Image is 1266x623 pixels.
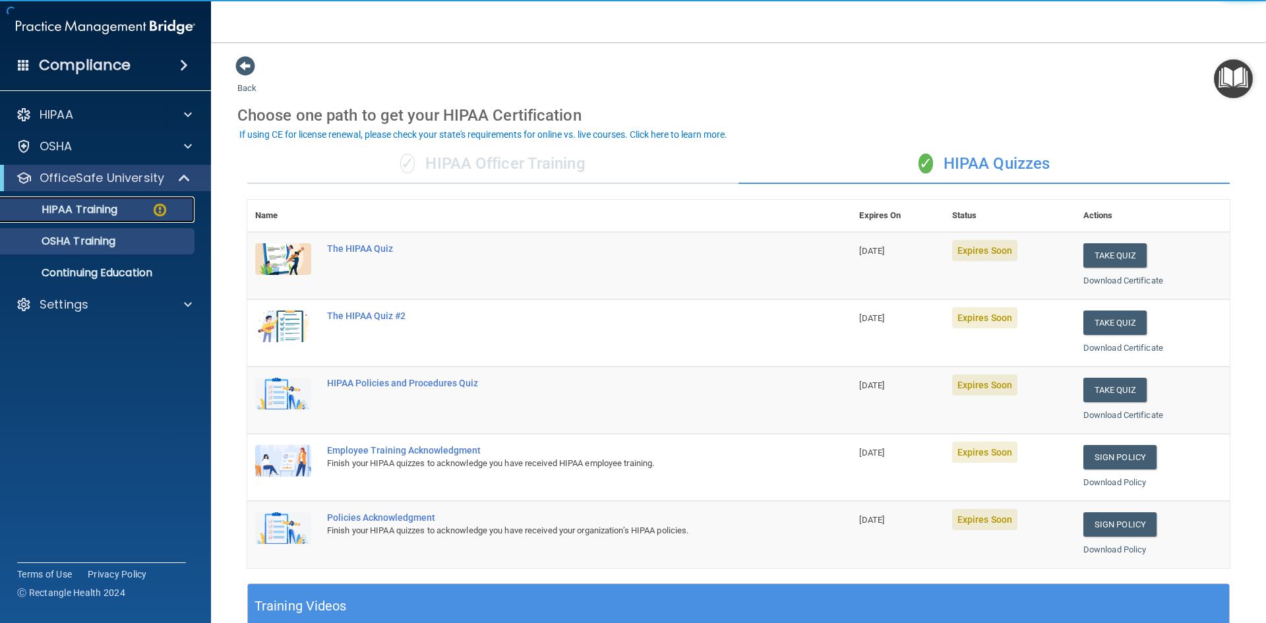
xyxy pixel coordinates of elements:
[1083,445,1157,469] a: Sign Policy
[9,266,189,280] p: Continuing Education
[9,235,115,248] p: OSHA Training
[1083,243,1147,268] button: Take Quiz
[1083,378,1147,402] button: Take Quiz
[237,128,729,141] button: If using CE for license renewal, please check your state's requirements for online vs. live cours...
[952,240,1017,261] span: Expires Soon
[16,107,192,123] a: HIPAA
[152,202,168,218] img: warning-circle.0cc9ac19.png
[859,515,884,525] span: [DATE]
[40,297,88,312] p: Settings
[859,380,884,390] span: [DATE]
[16,138,192,154] a: OSHA
[1083,477,1147,487] a: Download Policy
[16,297,192,312] a: Settings
[237,67,256,93] a: Back
[327,456,785,471] div: Finish your HIPAA quizzes to acknowledge you have received HIPAA employee training.
[327,512,785,523] div: Policies Acknowledgment
[952,509,1017,530] span: Expires Soon
[327,445,785,456] div: Employee Training Acknowledgment
[1083,512,1157,537] a: Sign Policy
[88,568,147,581] a: Privacy Policy
[1083,276,1163,285] a: Download Certificate
[327,378,785,388] div: HIPAA Policies and Procedures Quiz
[16,170,191,186] a: OfficeSafe University
[952,307,1017,328] span: Expires Soon
[40,107,73,123] p: HIPAA
[1214,59,1253,98] button: Open Resource Center
[327,311,785,321] div: The HIPAA Quiz #2
[9,203,117,216] p: HIPAA Training
[919,154,933,173] span: ✓
[255,595,347,618] h5: Training Videos
[17,586,125,599] span: Ⓒ Rectangle Health 2024
[859,246,884,256] span: [DATE]
[1083,311,1147,335] button: Take Quiz
[1083,343,1163,353] a: Download Certificate
[952,374,1017,396] span: Expires Soon
[1200,532,1250,582] iframe: Drift Widget Chat Controller
[1083,545,1147,554] a: Download Policy
[239,130,727,139] div: If using CE for license renewal, please check your state's requirements for online vs. live cours...
[952,442,1017,463] span: Expires Soon
[17,568,72,581] a: Terms of Use
[859,448,884,458] span: [DATE]
[40,170,164,186] p: OfficeSafe University
[237,96,1240,134] div: Choose one path to get your HIPAA Certification
[247,144,738,184] div: HIPAA Officer Training
[400,154,415,173] span: ✓
[16,14,195,40] img: PMB logo
[39,56,131,74] h4: Compliance
[944,200,1075,232] th: Status
[327,243,785,254] div: The HIPAA Quiz
[1075,200,1230,232] th: Actions
[247,200,319,232] th: Name
[859,313,884,323] span: [DATE]
[851,200,944,232] th: Expires On
[1083,410,1163,420] a: Download Certificate
[40,138,73,154] p: OSHA
[738,144,1230,184] div: HIPAA Quizzes
[327,523,785,539] div: Finish your HIPAA quizzes to acknowledge you have received your organization’s HIPAA policies.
